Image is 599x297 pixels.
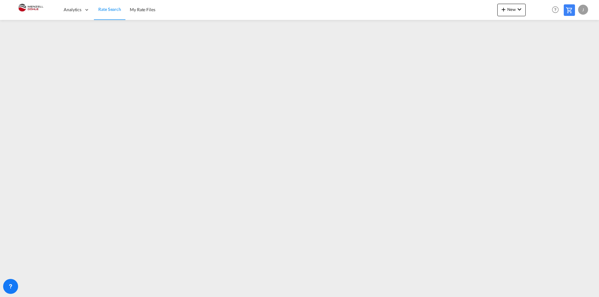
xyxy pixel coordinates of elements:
[516,6,523,13] md-icon: icon-chevron-down
[578,5,588,15] div: J
[98,7,121,12] span: Rate Search
[550,4,561,15] span: Help
[497,4,526,16] button: icon-plus 400-fgNewicon-chevron-down
[64,7,81,13] span: Analytics
[5,264,27,288] iframe: Chat
[550,4,564,16] div: Help
[500,7,523,12] span: New
[130,7,155,12] span: My Rate Files
[500,6,507,13] md-icon: icon-plus 400-fg
[9,3,51,17] img: 5c2b1670644e11efba44c1e626d722bd.JPG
